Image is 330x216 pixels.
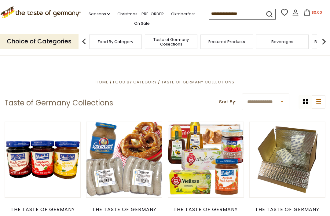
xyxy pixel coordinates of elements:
button: $0.00 [300,9,326,18]
label: Sort By: [219,98,236,106]
a: Christmas - PRE-ORDER [117,11,164,17]
img: next arrow [318,35,330,48]
a: Food By Category [113,79,157,85]
img: previous arrow [78,35,90,48]
div: The Taste of Germany [86,207,162,213]
img: The Taste of Germany Weisswurst & Pretzel Collection [86,122,162,197]
h1: Taste of Germany Collections [5,98,113,108]
a: Taste of Germany Collections [161,79,234,85]
div: The Taste of Germany [249,207,325,213]
img: The Taste of Germany Honey Jam Tea Collection, 7pc - FREE SHIPPING [168,122,244,197]
img: Maintal "Black-Red-Golden" Premium Fruit Preserves, 3 pack - SPECIAL PRICE [5,122,80,197]
a: Seasons [89,11,110,17]
a: Oktoberfest [171,11,195,17]
img: FRAGILE Packaging [250,122,325,197]
div: The Taste of Germany [5,207,81,213]
a: On Sale [134,20,150,27]
a: Beverages [271,39,293,44]
a: Food By Category [98,39,133,44]
div: The Taste of Germany [168,207,244,213]
a: Featured Products [208,39,245,44]
a: Taste of Germany Collections [147,37,196,46]
a: Home [96,79,108,85]
span: $0.00 [312,10,322,15]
